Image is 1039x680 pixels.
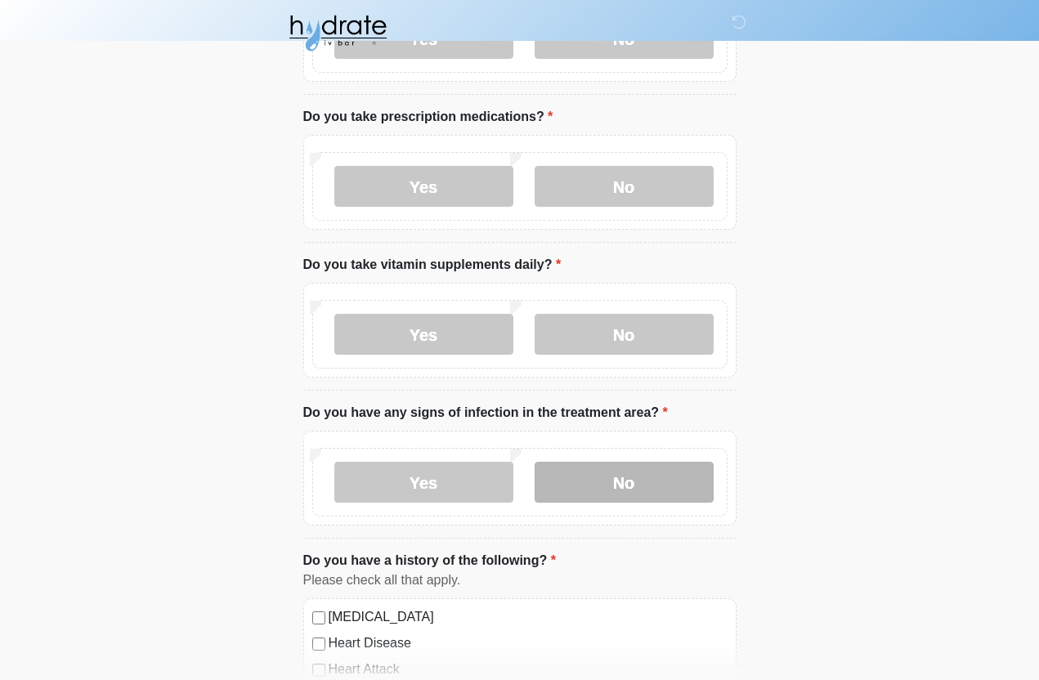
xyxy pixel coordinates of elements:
label: Do you have a history of the following? [303,551,556,570]
img: Hydrate IV Bar - Fort Collins Logo [287,12,388,53]
input: [MEDICAL_DATA] [312,611,325,624]
input: Heart Attack [312,664,325,677]
div: Please check all that apply. [303,570,737,590]
label: No [535,314,714,355]
label: Yes [334,314,513,355]
label: Do you have any signs of infection in the treatment area? [303,403,668,423]
label: Heart Attack [329,660,728,679]
label: No [535,462,714,503]
label: Do you take prescription medications? [303,107,553,127]
label: Yes [334,462,513,503]
label: Do you take vitamin supplements daily? [303,255,562,275]
input: Heart Disease [312,637,325,651]
label: Heart Disease [329,633,728,653]
label: Yes [334,166,513,207]
label: [MEDICAL_DATA] [329,607,728,627]
label: No [535,166,714,207]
